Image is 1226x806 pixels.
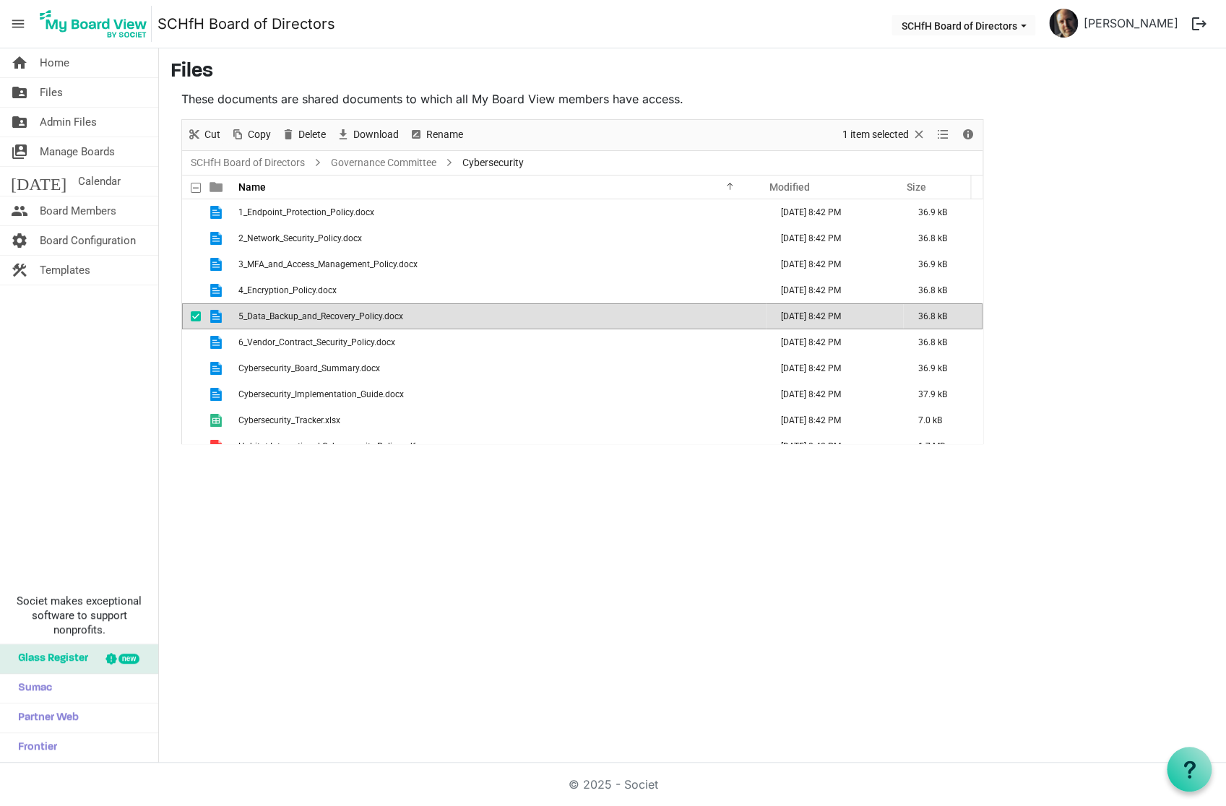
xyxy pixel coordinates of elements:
[903,329,983,355] td: 36.8 kB is template cell column header Size
[182,199,201,225] td: checkbox
[234,433,766,459] td: Habitat International Cybersecurity Policy.pdf is template cell column header Name
[903,225,983,251] td: 36.8 kB is template cell column header Size
[201,381,234,407] td: is template cell column header type
[11,48,28,77] span: home
[1184,9,1214,39] button: logout
[182,355,201,381] td: checkbox
[234,329,766,355] td: 6_Vendor_Contract_Security_Policy.docx is template cell column header Name
[40,48,69,77] span: Home
[11,674,52,703] span: Sumac
[840,126,929,144] button: Selection
[188,154,308,172] a: SCHfH Board of Directors
[238,207,374,217] span: 1_Endpoint_Protection_Policy.docx
[238,415,340,425] span: Cybersecurity_Tracker.xlsx
[238,337,395,347] span: 6_Vendor_Contract_Security_Policy.docx
[331,120,404,150] div: Download
[203,126,222,144] span: Cut
[238,259,418,269] span: 3_MFA_and_Access_Management_Policy.docx
[11,137,28,166] span: switch_account
[234,355,766,381] td: Cybersecurity_Board_Summary.docx is template cell column header Name
[903,407,983,433] td: 7.0 kB is template cell column header Size
[234,303,766,329] td: 5_Data_Backup_and_Recovery_Policy.docx is template cell column header Name
[201,355,234,381] td: is template cell column header type
[201,407,234,433] td: is template cell column header type
[201,303,234,329] td: is template cell column header type
[934,126,951,144] button: View dropdownbutton
[201,433,234,459] td: is template cell column header type
[234,251,766,277] td: 3_MFA_and_Access_Management_Policy.docx is template cell column header Name
[238,181,266,193] span: Name
[11,78,28,107] span: folder_shared
[766,303,903,329] td: August 13, 2025 8:42 PM column header Modified
[234,381,766,407] td: Cybersecurity_Implementation_Guide.docx is template cell column header Name
[959,126,978,144] button: Details
[11,733,57,762] span: Frontier
[40,78,63,107] span: Files
[225,120,276,150] div: Copy
[238,363,380,373] span: Cybersecurity_Board_Summary.docx
[297,126,327,144] span: Delete
[11,703,79,732] span: Partner Web
[766,329,903,355] td: August 13, 2025 8:42 PM column header Modified
[182,225,201,251] td: checkbox
[35,6,157,42] a: My Board View Logo
[234,225,766,251] td: 2_Network_Security_Policy.docx is template cell column header Name
[328,154,439,172] a: Governance Committee
[11,644,88,673] span: Glass Register
[234,277,766,303] td: 4_Encryption_Policy.docx is template cell column header Name
[769,181,809,193] span: Modified
[334,126,402,144] button: Download
[11,226,28,255] span: settings
[903,381,983,407] td: 37.9 kB is template cell column header Size
[201,225,234,251] td: is template cell column header type
[182,303,201,329] td: checkbox
[4,10,32,38] span: menu
[766,355,903,381] td: August 13, 2025 8:42 PM column header Modified
[7,594,152,637] span: Societ makes exceptional software to support nonprofits.
[1049,9,1078,38] img: yBGpWBoWnom3Zw7BMdEWlLVUZpYoI47Jpb9souhwf1jEgJUyyu107S__lmbQQ54c4KKuLw7hNP5JKuvjTEF3_w_thumb.png
[182,407,201,433] td: checkbox
[238,285,337,295] span: 4_Encryption_Policy.docx
[40,226,136,255] span: Board Configuration
[170,60,1214,84] h3: Files
[906,181,925,193] span: Size
[238,311,403,321] span: 5_Data_Backup_and_Recovery_Policy.docx
[185,126,223,144] button: Cut
[201,329,234,355] td: is template cell column header type
[956,120,980,150] div: Details
[234,199,766,225] td: 1_Endpoint_Protection_Policy.docx is template cell column header Name
[11,196,28,225] span: people
[903,277,983,303] td: 36.8 kB is template cell column header Size
[201,251,234,277] td: is template cell column header type
[766,225,903,251] td: August 13, 2025 8:42 PM column header Modified
[766,381,903,407] td: August 13, 2025 8:42 PM column header Modified
[766,277,903,303] td: August 13, 2025 8:42 PM column header Modified
[40,256,90,285] span: Templates
[837,120,931,150] div: Clear selection
[903,251,983,277] td: 36.9 kB is template cell column header Size
[11,167,66,196] span: [DATE]
[892,15,1035,35] button: SCHfH Board of Directors dropdownbutton
[841,126,910,144] span: 1 item selected
[201,199,234,225] td: is template cell column header type
[201,277,234,303] td: is template cell column header type
[766,407,903,433] td: August 13, 2025 8:42 PM column header Modified
[11,108,28,136] span: folder_shared
[238,233,362,243] span: 2_Network_Security_Policy.docx
[40,137,115,166] span: Manage Boards
[182,120,225,150] div: Cut
[903,199,983,225] td: 36.9 kB is template cell column header Size
[903,303,983,329] td: 36.8 kB is template cell column header Size
[407,126,466,144] button: Rename
[459,154,527,172] span: Cybersecurity
[11,256,28,285] span: construction
[766,251,903,277] td: August 13, 2025 8:42 PM column header Modified
[182,433,201,459] td: checkbox
[903,355,983,381] td: 36.9 kB is template cell column header Size
[279,126,329,144] button: Delete
[931,120,956,150] div: View
[182,381,201,407] td: checkbox
[182,277,201,303] td: checkbox
[182,329,201,355] td: checkbox
[157,9,335,38] a: SCHfH Board of Directors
